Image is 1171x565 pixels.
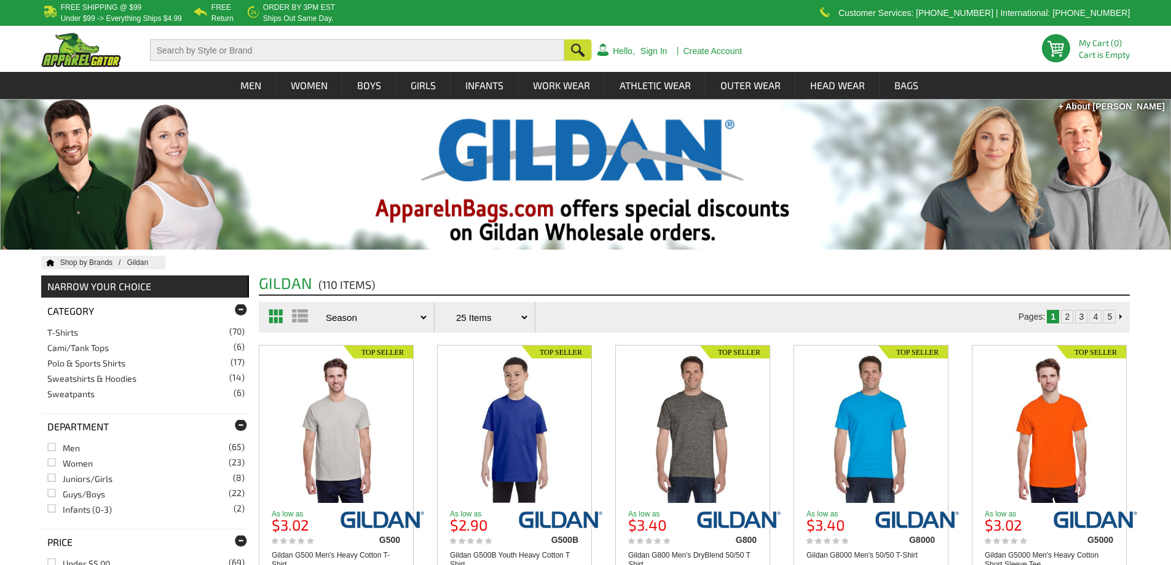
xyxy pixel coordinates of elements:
p: Customer Services: [PHONE_NUMBER] | International: [PHONE_NUMBER] [838,9,1130,17]
a: Sweatshirts & Hoodies(14) [47,373,136,384]
a: Gildan G8000 Men's 50/50 T-Shirt [794,355,948,503]
li: My Cart (0) [1079,39,1125,47]
a: Gildan G5000 Men's Heavy Cotton Short Sleeve Tee [972,355,1126,503]
img: Gildan G500 Men's Heavy Cotton T-Shirt [277,355,396,503]
a: Shop by Brands [60,258,127,267]
span: (70) [229,327,245,336]
a: 5 [1107,312,1112,322]
a: Infants (0-3)(2) [47,504,112,515]
p: As low as [272,510,338,518]
div: NARROW YOUR CHOICE [41,275,250,298]
a: Hello, [613,47,635,55]
a: Outer Wear [706,72,795,99]
p: Return [211,15,234,22]
a: Gildan G500 Men's Heavy Cotton T-Shirt [259,355,413,503]
span: (23) [229,458,245,467]
a: 4 [1093,312,1098,322]
b: Free Shipping @ $99 [61,3,142,12]
img: Gildan G8000 Men's 50/50 T-Shirt [812,355,931,503]
img: gildan/g800 [696,510,781,529]
span: (110 items) [318,278,375,295]
a: Polo & Sports Shirts(17) [47,358,125,368]
b: $3.40 [806,516,845,534]
a: Gildan G8000 Men's 50/50 T-Shirt [806,551,918,560]
p: under $99 -> everything ships $4.99 [61,15,182,22]
a: Women [277,72,342,99]
a: Bags [880,72,932,99]
div: G800 [690,535,757,544]
a: Athletic Wear [605,72,705,99]
img: Gildan G500B Youth Heavy Cotton T Shirt [455,355,574,503]
a: Work Wear [519,72,604,99]
div: G500 [334,535,400,544]
a: Head Wear [796,72,879,99]
img: gildan/g8000 [875,510,960,529]
p: ships out same day. [263,15,335,22]
a: 2 [1065,312,1070,322]
a: Gildan G500B Youth Heavy Cotton T Shirt [438,355,591,503]
img: Next Page [1119,314,1122,319]
a: T-Shirts(70) [47,327,78,338]
span: (14) [229,373,245,382]
td: 1 [1047,310,1059,323]
img: ApparelGator [41,33,121,67]
img: Top Seller [878,346,948,358]
img: Top Seller [1057,346,1126,358]
a: Create Account [683,47,742,55]
a: Home [41,259,55,266]
a: Gildan G800 Men's DryBlend 50/50 T Shirt [616,355,770,503]
a: Sweatpants(6) [47,389,95,399]
span: (6) [234,342,245,351]
span: (22) [229,489,245,497]
img: Top Seller [700,346,770,358]
span: (2) [234,504,245,513]
b: $3.40 [628,516,666,534]
td: Pages: [1019,310,1046,323]
img: gildan/g5000 [1053,510,1138,529]
img: gildan/g500b [518,510,603,529]
img: Top Seller [344,346,413,358]
a: Boys [343,72,395,99]
a: Girls [396,72,450,99]
p: As low as [985,510,1051,518]
img: Gildan G5000 Men's Heavy Cotton Short Sleeve Tee [990,355,1109,503]
div: G5000 [1047,535,1113,544]
div: Price [41,529,248,555]
p: As low as [628,510,695,518]
div: G500B [512,535,578,544]
div: Category [41,298,248,324]
a: Infants [451,72,518,99]
span: (8) [233,473,245,482]
div: + About [PERSON_NAME] [1059,100,1165,113]
a: Guys/Boys(22) [47,489,105,499]
p: As low as [806,510,873,518]
a: Cami/Tank Tops(6) [47,342,109,353]
b: Order by 3PM EST [263,3,335,12]
img: Top Seller [522,346,591,358]
a: Sign In [641,47,668,55]
h2: Gildan [259,275,1130,294]
span: (17) [231,358,245,366]
img: gildan/g500 [340,510,425,529]
div: G8000 [869,535,935,544]
img: Gildan G800 Men's DryBlend 50/50 T Shirt [634,355,752,503]
div: Department [41,413,248,440]
input: Search by Style or Brand [150,39,564,61]
b: $3.02 [272,516,309,534]
span: (6) [234,389,245,397]
span: Cart is Empty [1079,50,1130,59]
p: As low as [450,510,516,518]
span: (65) [229,443,245,451]
a: Shop Gildan [127,258,160,267]
a: Women(23) [47,458,93,468]
a: Men [226,72,275,99]
b: $3.02 [985,516,1022,534]
a: Men(65) [47,443,80,453]
b: Free [211,3,231,12]
a: 3 [1079,312,1084,322]
b: $2.90 [450,516,487,534]
a: Juniors/Girls(8) [47,473,112,484]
